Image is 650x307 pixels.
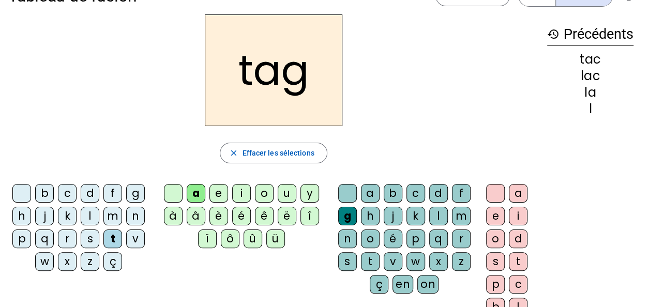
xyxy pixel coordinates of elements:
[278,184,296,203] div: u
[58,184,77,203] div: c
[384,252,402,271] div: v
[384,207,402,225] div: j
[58,252,77,271] div: x
[300,184,319,203] div: y
[58,207,77,225] div: k
[547,28,560,40] mat-icon: history
[220,143,327,163] button: Effacer les sélections
[209,184,228,203] div: e
[81,207,99,225] div: l
[81,184,99,203] div: d
[81,229,99,248] div: s
[452,184,471,203] div: f
[232,184,251,203] div: i
[486,275,505,294] div: p
[255,184,274,203] div: o
[547,103,633,115] div: l
[361,207,380,225] div: h
[486,229,505,248] div: o
[452,229,471,248] div: r
[35,229,54,248] div: q
[300,207,319,225] div: î
[429,184,448,203] div: d
[384,229,402,248] div: é
[392,275,413,294] div: en
[12,229,31,248] div: p
[509,184,527,203] div: a
[164,207,183,225] div: à
[361,229,380,248] div: o
[205,14,342,126] h2: tag
[58,229,77,248] div: r
[12,207,31,225] div: h
[35,207,54,225] div: j
[429,207,448,225] div: l
[406,229,425,248] div: p
[452,252,471,271] div: z
[406,184,425,203] div: c
[103,252,122,271] div: ç
[103,184,122,203] div: f
[232,207,251,225] div: é
[486,207,505,225] div: e
[338,252,357,271] div: s
[255,207,274,225] div: ê
[361,184,380,203] div: a
[547,70,633,82] div: lac
[266,229,285,248] div: ü
[384,184,402,203] div: b
[509,207,527,225] div: i
[103,229,122,248] div: t
[509,229,527,248] div: d
[509,252,527,271] div: t
[103,207,122,225] div: m
[209,207,228,225] div: è
[187,184,205,203] div: a
[509,275,527,294] div: c
[547,86,633,99] div: la
[547,23,633,46] h3: Précédents
[229,148,238,158] mat-icon: close
[126,184,145,203] div: g
[429,252,448,271] div: x
[278,207,296,225] div: ë
[417,275,439,294] div: on
[244,229,262,248] div: û
[370,275,388,294] div: ç
[406,207,425,225] div: k
[338,207,357,225] div: g
[452,207,471,225] div: m
[126,229,145,248] div: v
[221,229,239,248] div: ô
[187,207,205,225] div: â
[486,252,505,271] div: s
[429,229,448,248] div: q
[126,207,145,225] div: n
[198,229,217,248] div: ï
[35,252,54,271] div: w
[406,252,425,271] div: w
[242,147,314,159] span: Effacer les sélections
[338,229,357,248] div: n
[81,252,99,271] div: z
[35,184,54,203] div: b
[547,53,633,66] div: tac
[361,252,380,271] div: t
